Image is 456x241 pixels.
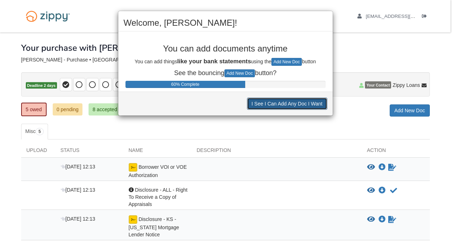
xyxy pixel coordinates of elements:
h2: Welcome, [PERSON_NAME]! [124,18,327,28]
button: Add New Doc [224,69,255,77]
b: like your bank statements [177,58,251,65]
button: I See I Can Add Any Doc I Want [247,98,327,110]
p: You can add things using the button [124,57,327,66]
p: See the bouncing button? [124,69,327,77]
p: You can add documents anytime [124,44,327,53]
button: Add New Doc [271,58,302,66]
div: Progress Bar [125,81,246,88]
